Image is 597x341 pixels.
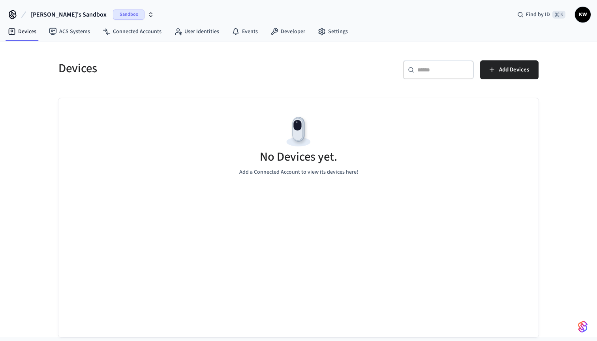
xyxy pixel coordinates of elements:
span: ⌘ K [552,11,565,19]
span: [PERSON_NAME]'s Sandbox [31,10,107,19]
button: Add Devices [480,60,539,79]
p: Add a Connected Account to view its devices here! [239,168,358,176]
h5: Devices [58,60,294,77]
a: Settings [312,24,354,39]
a: Events [225,24,264,39]
a: User Identities [168,24,225,39]
a: Developer [264,24,312,39]
img: Devices Empty State [281,114,316,150]
h5: No Devices yet. [260,149,337,165]
img: SeamLogoGradient.69752ec5.svg [578,320,588,333]
span: Sandbox [113,9,145,20]
a: ACS Systems [43,24,96,39]
a: Connected Accounts [96,24,168,39]
div: Find by ID⌘ K [511,7,572,22]
a: Devices [2,24,43,39]
button: KW [575,7,591,22]
span: Add Devices [499,65,529,75]
span: KW [576,7,590,22]
span: Find by ID [526,11,550,19]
